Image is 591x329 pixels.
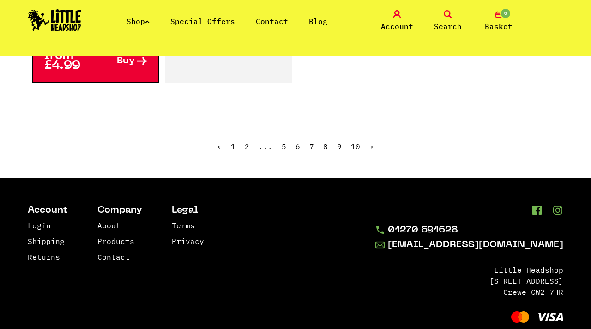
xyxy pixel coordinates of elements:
a: Next » [369,142,374,151]
a: About [97,221,121,230]
a: Terms [172,221,195,230]
a: 0 Basket [476,10,522,32]
span: 0 [500,8,511,19]
a: Contact [256,17,288,26]
span: Basket [485,21,513,32]
a: Privacy [172,237,204,246]
img: Visa and Mastercard Accepted [511,311,563,323]
li: Crewe CW2 7HR [375,286,563,298]
a: Buy [96,51,147,71]
span: Account [381,21,413,32]
p: from £4.99 [44,51,96,71]
a: Shipping [28,237,65,246]
a: 01270 691628 [375,225,563,235]
a: 5 [282,142,286,151]
a: 9 [337,142,342,151]
a: Blog [309,17,327,26]
a: 2 [245,142,249,151]
a: 7 [309,142,314,151]
a: Login [28,221,51,230]
li: Legal [172,206,204,215]
a: 1 [231,142,235,151]
span: ... [259,142,272,151]
span: Buy [117,56,135,66]
li: [STREET_ADDRESS] [375,275,563,286]
span: 6 [295,142,300,151]
img: Little Head Shop Logo [28,9,81,31]
a: 8 [323,142,328,151]
a: Search [425,10,471,32]
a: Returns [28,252,60,262]
span: Search [434,21,462,32]
li: Account [28,206,68,215]
a: Shop [127,17,150,26]
a: Special Offers [170,17,235,26]
a: Contact [97,252,130,262]
a: 10 [351,142,360,151]
a: Products [97,237,134,246]
a: [EMAIL_ADDRESS][DOMAIN_NAME] [375,240,563,250]
li: Little Headshop [375,264,563,275]
li: Company [97,206,142,215]
a: « Previous [217,142,222,151]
